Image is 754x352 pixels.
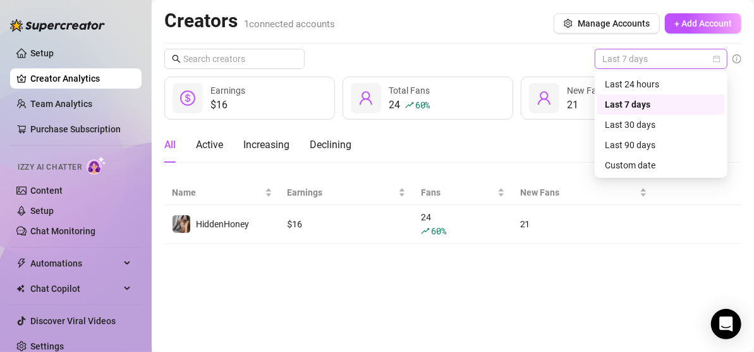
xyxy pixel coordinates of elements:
span: user [358,91,374,106]
a: Team Analytics [30,99,92,109]
span: user [537,91,552,106]
a: Creator Analytics [30,68,131,89]
span: Izzy AI Chatter [18,161,82,173]
span: Name [172,185,262,199]
span: thunderbolt [16,258,27,268]
a: Settings [30,341,64,351]
img: logo-BBDzfeDw.svg [10,19,105,32]
div: Increasing [243,137,289,153]
button: + Add Account [665,13,741,34]
a: Content [30,185,63,196]
span: Total Fans [389,85,430,96]
div: 24 [389,97,430,113]
span: Earnings [210,85,245,96]
div: Open Intercom Messenger [711,309,741,339]
div: Custom date [597,155,725,175]
span: dollar-circle [180,91,195,106]
a: Setup [30,48,54,58]
div: Last 30 days [597,115,725,135]
span: Earnings [288,185,396,199]
span: 1 connected accounts [244,18,335,30]
span: Manage Accounts [578,18,650,28]
span: search [172,54,181,63]
div: Declining [310,137,351,153]
a: Setup [30,206,54,216]
span: Automations [30,253,120,273]
a: Chat Monitoring [30,226,95,236]
th: New Fans [513,180,655,205]
span: info-circle [733,54,741,63]
h2: Creators [164,9,335,33]
div: Last 30 days [605,118,717,132]
div: Last 7 days [597,94,725,115]
span: Chat Copilot [30,279,120,299]
span: rise [421,227,430,236]
th: Earnings [280,180,414,205]
div: $ 16 [288,217,406,231]
div: Active [196,137,223,153]
a: Purchase Subscription [30,124,121,134]
div: Last 24 hours [597,74,725,94]
span: calendar [713,55,721,63]
span: Fans [421,185,495,199]
span: rise [405,101,414,110]
span: 60 % [415,99,430,111]
img: Chat Copilot [16,284,25,293]
span: New Fans [567,85,606,96]
img: HiddenHoney [173,215,190,233]
div: 24 [421,210,505,238]
input: Search creators [183,52,287,66]
div: Last 90 days [605,138,717,152]
div: Custom date [605,158,717,172]
div: 21 [520,217,647,231]
div: 21 [567,97,606,113]
span: + Add Account [674,18,732,28]
a: Discover Viral Videos [30,316,116,326]
div: Last 90 days [597,135,725,155]
span: New Fans [520,185,637,199]
th: Name [164,180,280,205]
span: Last 7 days [602,49,720,68]
span: 60 % [431,225,446,237]
div: $16 [210,97,245,113]
span: setting [564,19,573,28]
div: Last 24 hours [605,77,717,91]
span: HiddenHoney [196,219,249,229]
img: AI Chatter [87,156,106,175]
button: Manage Accounts [554,13,660,34]
div: All [164,137,176,153]
div: Last 7 days [605,97,717,111]
th: Fans [413,180,513,205]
